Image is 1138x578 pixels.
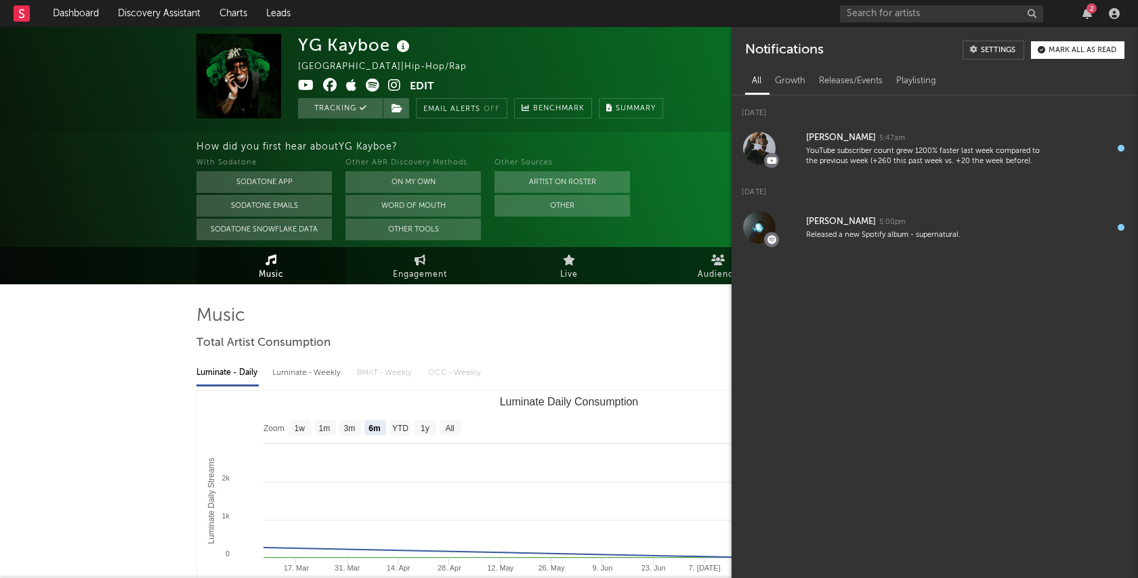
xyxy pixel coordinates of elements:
[889,70,943,93] div: Playlisting
[494,247,644,284] a: Live
[259,267,284,283] span: Music
[295,424,305,433] text: 1w
[445,424,454,433] text: All
[222,512,230,520] text: 1k
[1087,3,1097,14] div: 2
[616,105,656,112] span: Summary
[226,550,230,558] text: 0
[410,79,434,95] button: Edit
[196,247,345,284] a: Music
[500,396,639,407] text: Luminate Daily Consumption
[345,155,481,171] div: Other A&R Discovery Methods
[879,217,906,227] div: 5:00pm
[196,361,259,384] div: Luminate - Daily
[222,474,230,482] text: 2k
[599,98,663,118] button: Summary
[368,424,380,433] text: 6m
[298,98,383,118] button: Tracking
[284,564,310,572] text: 17. Mar
[1082,8,1092,19] button: 2
[487,564,514,572] text: 12. May
[806,214,876,230] div: [PERSON_NAME]
[416,98,507,118] button: Email AlertsOff
[806,130,876,146] div: [PERSON_NAME]
[644,247,793,284] a: Audience
[335,564,360,572] text: 31. Mar
[387,564,410,572] text: 14. Apr
[689,564,721,572] text: 7. [DATE]
[806,230,1045,240] div: Released a new Spotify album - supernatural.
[963,41,1024,60] a: Settings
[344,424,356,433] text: 3m
[272,361,343,384] div: Luminate - Weekly
[319,424,331,433] text: 1m
[207,458,216,543] text: Luminate Daily Streams
[514,98,592,118] a: Benchmark
[196,139,1138,155] div: How did you first hear about YG Kayboe ?
[298,59,482,75] div: [GEOGRAPHIC_DATA] | Hip-Hop/Rap
[533,101,585,117] span: Benchmark
[421,424,429,433] text: 1y
[484,106,500,113] em: Off
[732,175,1138,201] div: [DATE]
[196,155,332,171] div: With Sodatone
[196,171,332,193] button: Sodatone App
[806,146,1045,167] div: YouTube subscriber count grew 1200% faster last week compared to the previous week (+260 this pas...
[1049,47,1116,54] div: Mark all as read
[345,171,481,193] button: On My Own
[732,201,1138,254] a: [PERSON_NAME]5:00pmReleased a new Spotify album - supernatural.
[392,424,408,433] text: YTD
[812,70,889,93] div: Releases/Events
[745,70,768,93] div: All
[745,41,823,60] div: Notifications
[698,267,739,283] span: Audience
[438,564,461,572] text: 28. Apr
[840,5,1043,22] input: Search for artists
[538,564,565,572] text: 26. May
[345,219,481,240] button: Other Tools
[196,195,332,217] button: Sodatone Emails
[981,47,1015,54] div: Settings
[298,34,413,56] div: YG Kayboe
[879,133,905,143] div: 5:47am
[393,267,447,283] span: Engagement
[1031,41,1124,59] button: Mark all as read
[345,195,481,217] button: Word Of Mouth
[560,267,578,283] span: Live
[732,122,1138,175] a: [PERSON_NAME]5:47amYouTube subscriber count grew 1200% faster last week compared to the previous ...
[768,70,812,93] div: Growth
[592,564,612,572] text: 9. Jun
[641,564,666,572] text: 23. Jun
[345,247,494,284] a: Engagement
[494,171,630,193] button: Artist on Roster
[196,219,332,240] button: Sodatone Snowflake Data
[732,95,1138,122] div: [DATE]
[264,424,284,433] text: Zoom
[494,195,630,217] button: Other
[494,155,630,171] div: Other Sources
[196,335,331,351] span: Total Artist Consumption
